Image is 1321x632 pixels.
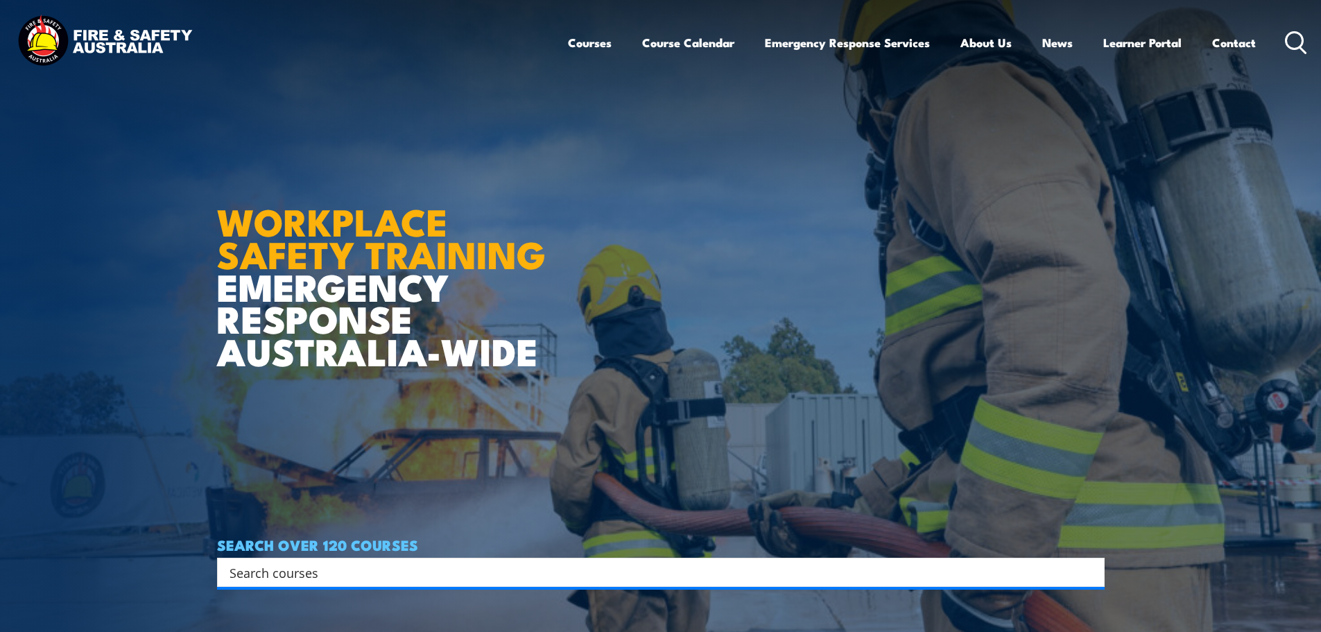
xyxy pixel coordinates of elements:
[217,170,556,367] h1: EMERGENCY RESPONSE AUSTRALIA-WIDE
[217,537,1105,552] h4: SEARCH OVER 120 COURSES
[960,24,1012,61] a: About Us
[642,24,734,61] a: Course Calendar
[230,562,1074,583] input: Search input
[568,24,612,61] a: Courses
[1042,24,1073,61] a: News
[1212,24,1256,61] a: Contact
[1080,563,1100,582] button: Search magnifier button
[217,191,546,282] strong: WORKPLACE SAFETY TRAINING
[232,563,1077,582] form: Search form
[1103,24,1182,61] a: Learner Portal
[765,24,930,61] a: Emergency Response Services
